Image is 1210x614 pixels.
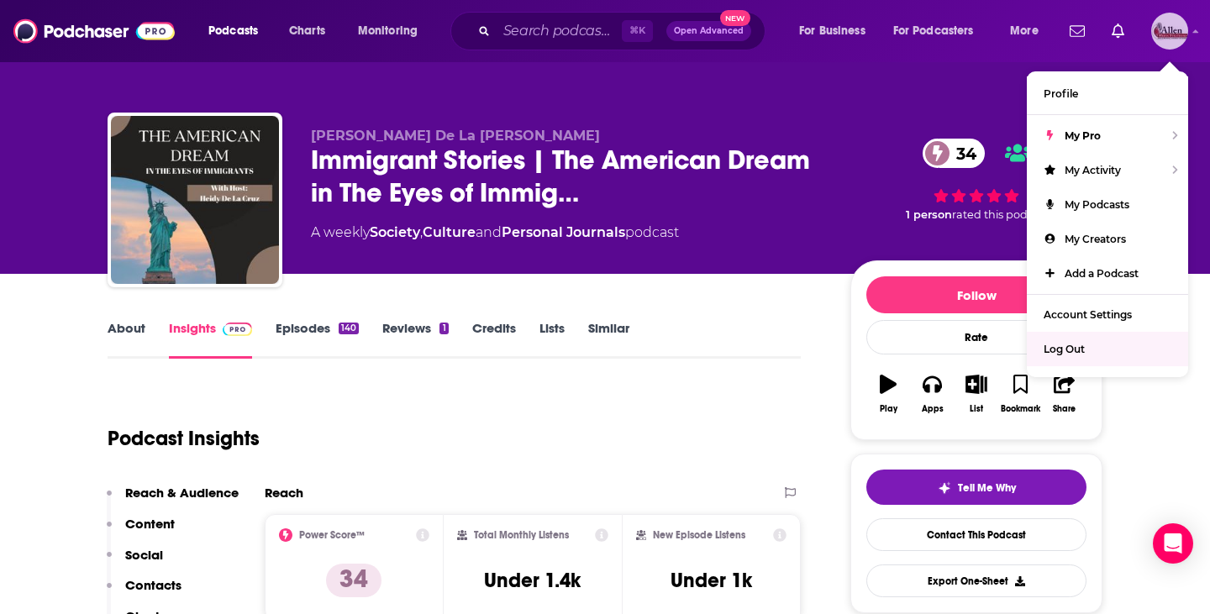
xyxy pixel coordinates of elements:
[922,404,944,414] div: Apps
[420,224,423,240] span: ,
[125,577,181,593] p: Contacts
[223,323,252,336] img: Podchaser Pro
[1027,76,1188,111] a: Profile
[866,564,1086,597] button: Export One-Sheet
[850,128,1102,232] div: 34 1 personrated this podcast
[938,481,951,495] img: tell me why sparkle
[882,18,998,45] button: open menu
[1105,17,1131,45] a: Show notifications dropdown
[278,18,335,45] a: Charts
[1044,87,1078,100] span: Profile
[666,21,751,41] button: Open AdvancedNew
[866,276,1086,313] button: Follow
[339,323,359,334] div: 140
[169,320,252,359] a: InsightsPodchaser Pro
[1044,343,1085,355] span: Log Out
[1065,267,1139,280] span: Add a Podcast
[539,320,565,359] a: Lists
[265,485,303,501] h2: Reach
[1151,13,1188,50] img: User Profile
[1151,13,1188,50] span: Logged in as AllenMedia
[326,564,381,597] p: 34
[125,516,175,532] p: Content
[910,364,954,424] button: Apps
[197,18,280,45] button: open menu
[653,529,745,541] h2: New Episode Listens
[289,19,325,43] span: Charts
[1065,198,1129,211] span: My Podcasts
[299,529,365,541] h2: Power Score™
[998,18,1060,45] button: open menu
[13,15,175,47] img: Podchaser - Follow, Share and Rate Podcasts
[1043,364,1086,424] button: Share
[970,404,983,414] div: List
[423,224,476,240] a: Culture
[1027,222,1188,256] a: My Creators
[588,320,629,359] a: Similar
[107,577,181,608] button: Contacts
[787,18,886,45] button: open menu
[1010,19,1039,43] span: More
[998,364,1042,424] button: Bookmark
[952,208,1050,221] span: rated this podcast
[476,224,502,240] span: and
[622,20,653,42] span: ⌘ K
[1027,256,1188,291] a: Add a Podcast
[1153,523,1193,564] div: Open Intercom Messenger
[208,19,258,43] span: Podcasts
[1027,297,1188,332] a: Account Settings
[893,19,974,43] span: For Podcasters
[1151,13,1188,50] button: Show profile menu
[955,364,998,424] button: List
[439,323,448,334] div: 1
[311,223,679,243] div: A weekly podcast
[276,320,359,359] a: Episodes140
[799,19,865,43] span: For Business
[466,12,781,50] div: Search podcasts, credits, & more...
[1063,17,1092,45] a: Show notifications dropdown
[346,18,439,45] button: open menu
[484,568,581,593] h3: Under 1.4k
[107,485,239,516] button: Reach & Audience
[108,426,260,451] h1: Podcast Insights
[358,19,418,43] span: Monitoring
[382,320,448,359] a: Reviews1
[125,485,239,501] p: Reach & Audience
[866,470,1086,505] button: tell me why sparkleTell Me Why
[866,518,1086,551] a: Contact This Podcast
[502,224,625,240] a: Personal Journals
[1044,308,1132,321] span: Account Settings
[107,516,175,547] button: Content
[674,27,744,35] span: Open Advanced
[671,568,752,593] h3: Under 1k
[866,320,1086,354] div: Rate
[958,481,1016,495] span: Tell Me Why
[906,208,952,221] span: 1 person
[720,10,750,26] span: New
[1053,404,1076,414] div: Share
[107,547,163,578] button: Social
[472,320,516,359] a: Credits
[1027,71,1188,377] ul: Show profile menu
[370,224,420,240] a: Society
[1065,164,1121,176] span: My Activity
[1065,233,1126,245] span: My Creators
[497,18,622,45] input: Search podcasts, credits, & more...
[1065,129,1101,142] span: My Pro
[1001,404,1040,414] div: Bookmark
[939,139,985,168] span: 34
[108,320,145,359] a: About
[111,116,279,284] img: Immigrant Stories | The American Dream in The Eyes of Immigrants
[880,404,897,414] div: Play
[125,547,163,563] p: Social
[866,364,910,424] button: Play
[1027,187,1188,222] a: My Podcasts
[923,139,985,168] a: 34
[474,529,569,541] h2: Total Monthly Listens
[311,128,600,144] span: [PERSON_NAME] De La [PERSON_NAME]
